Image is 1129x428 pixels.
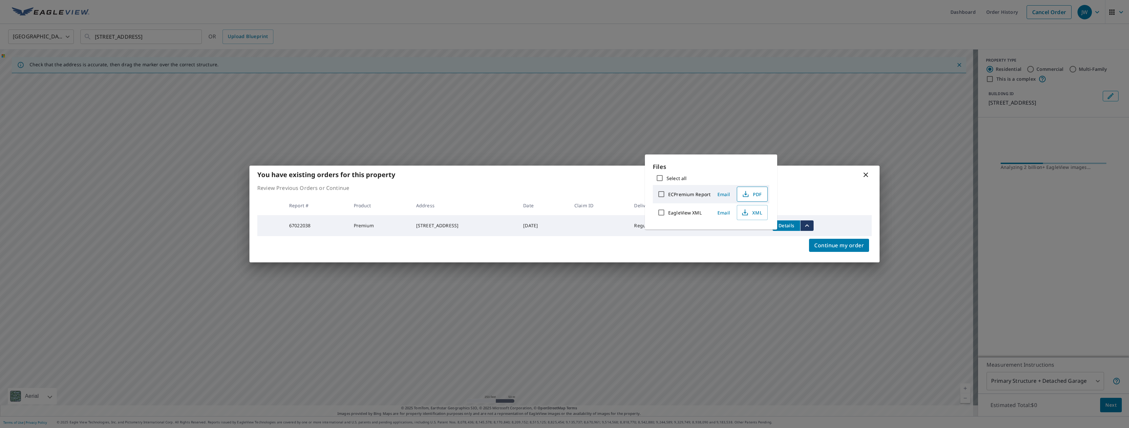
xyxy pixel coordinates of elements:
label: Select all [667,175,687,181]
label: ECPremium Report [668,191,711,197]
p: Files [653,162,769,171]
div: [STREET_ADDRESS] [416,222,513,229]
th: Report # [284,196,349,215]
label: EagleView XML [668,210,702,216]
span: Email [716,191,732,197]
button: PDF [737,187,768,202]
button: Email [713,189,734,199]
button: Email [713,208,734,218]
th: Address [411,196,518,215]
td: [DATE] [518,215,569,236]
span: Email [716,210,732,216]
span: XML [741,209,762,216]
span: Continue my order [814,241,864,250]
th: Delivery [629,196,687,215]
button: filesDropdownBtn-67022038 [800,220,814,231]
th: Claim ID [569,196,629,215]
span: PDF [741,190,762,198]
td: 67022038 [284,215,349,236]
th: Product [349,196,411,215]
button: detailsBtn-67022038 [773,220,800,231]
td: Premium [349,215,411,236]
b: You have existing orders for this property [257,170,395,179]
button: Continue my order [809,239,869,252]
td: Regular [629,215,687,236]
p: Review Previous Orders or Continue [257,184,872,192]
th: Date [518,196,569,215]
button: XML [737,205,768,220]
span: Details [777,222,796,229]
